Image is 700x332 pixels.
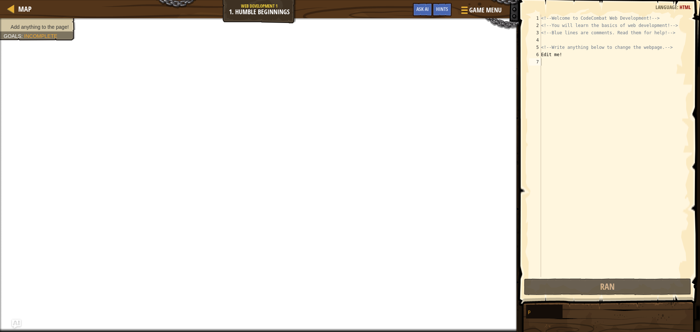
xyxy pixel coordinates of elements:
[528,309,530,315] span: p
[529,51,541,58] div: 6
[524,278,691,295] button: Ran
[18,4,32,14] span: Map
[529,58,541,66] div: 7
[24,33,57,39] span: Incomplete
[436,5,448,12] span: Hints
[529,36,541,44] div: 4
[416,5,429,12] span: Ask AI
[4,23,70,31] li: Add anything to the page!
[680,4,691,11] span: HTML
[469,5,502,15] span: Game Menu
[529,29,541,36] div: 3
[15,4,32,14] a: Map
[4,33,21,39] span: Goals
[656,4,677,11] span: Language
[529,22,541,29] div: 2
[455,3,506,20] button: Game Menu
[21,33,24,39] span: :
[600,281,615,292] span: Ran
[529,44,541,51] div: 5
[11,24,69,30] span: Add anything to the page!
[529,15,541,22] div: 1
[413,3,432,16] button: Ask AI
[677,4,680,11] span: :
[12,320,21,328] button: Ask AI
